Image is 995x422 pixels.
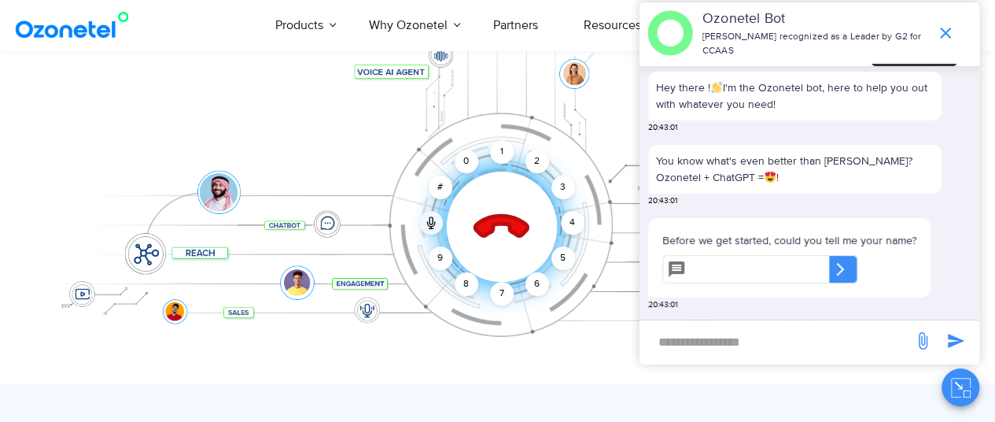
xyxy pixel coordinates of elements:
[648,299,677,311] span: 20:43:01
[940,325,971,357] span: send message
[647,10,693,56] img: header
[551,176,574,199] div: 3
[551,246,574,270] div: 5
[490,282,514,305] div: 7
[711,82,722,93] img: 👋
[702,9,928,30] p: Ozonetel Bot
[648,122,677,134] span: 20:43:01
[561,211,584,235] div: 4
[907,325,938,357] span: send message
[429,176,452,199] div: #
[525,272,549,296] div: 6
[647,328,905,357] div: new-msg-input
[942,368,979,406] button: Close chat
[429,246,452,270] div: 9
[648,195,677,207] span: 20:43:01
[455,272,478,296] div: 8
[662,232,916,249] p: Before we get started, could you tell me your name?
[702,30,928,58] p: [PERSON_NAME] recognized as a Leader by G2 for CCAAS
[930,17,961,49] span: end chat or minimize
[765,172,776,183] img: 😍
[455,150,478,173] div: 0
[490,140,514,164] div: 1
[656,80,934,113] p: Hey there ! I'm the Ozonetel bot, here to help you out with whatever you need!
[525,150,549,173] div: 2
[656,153,934,186] p: You know what's even better than [PERSON_NAME]? Ozonetel + ChatGPT = !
